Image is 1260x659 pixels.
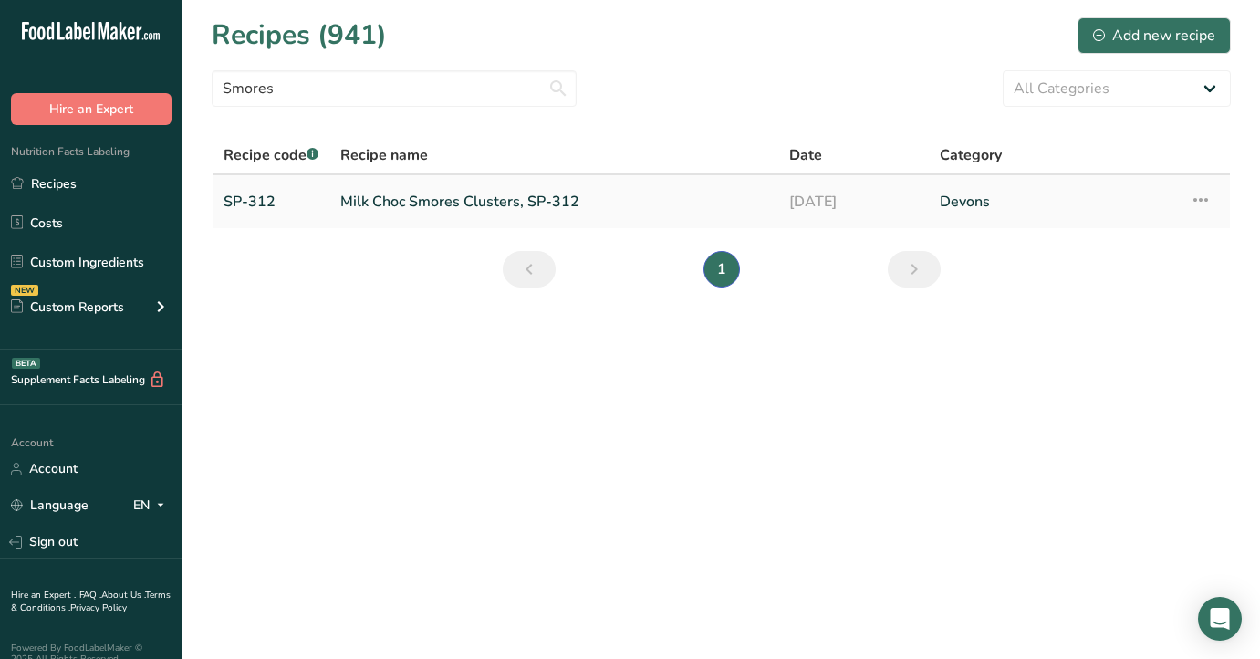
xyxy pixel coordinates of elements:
[11,489,89,521] a: Language
[940,144,1002,166] span: Category
[133,495,172,517] div: EN
[79,589,101,601] a: FAQ .
[212,15,387,56] h1: Recipes (941)
[11,285,38,296] div: NEW
[224,183,318,221] a: SP-312
[224,145,318,165] span: Recipe code
[11,298,124,317] div: Custom Reports
[340,183,767,221] a: Milk Choc Smores Clusters, SP-312
[70,601,127,614] a: Privacy Policy
[11,589,76,601] a: Hire an Expert .
[212,70,577,107] input: Search for recipe
[940,183,1168,221] a: Devons
[888,251,941,288] a: Next page
[1093,25,1215,47] div: Add new recipe
[1198,597,1242,641] div: Open Intercom Messenger
[503,251,556,288] a: Previous page
[789,144,822,166] span: Date
[11,93,172,125] button: Hire an Expert
[1078,17,1231,54] button: Add new recipe
[789,183,918,221] a: [DATE]
[340,144,428,166] span: Recipe name
[101,589,145,601] a: About Us .
[12,358,40,369] div: BETA
[11,589,171,614] a: Terms & Conditions .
